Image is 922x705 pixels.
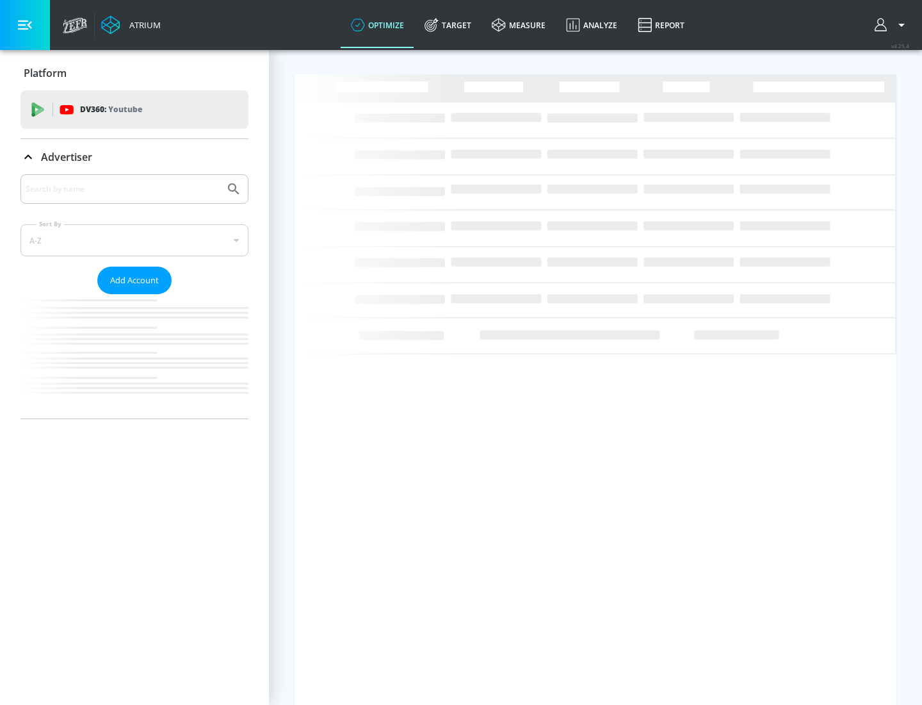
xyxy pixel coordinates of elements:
a: Report [627,2,695,48]
a: Target [414,2,481,48]
div: DV360: Youtube [20,90,248,129]
a: measure [481,2,556,48]
span: Add Account [110,273,159,288]
div: Advertiser [20,174,248,419]
a: optimize [341,2,414,48]
div: A-Z [20,224,248,256]
a: Atrium [101,15,161,35]
div: Atrium [124,19,161,31]
span: v 4.25.4 [891,42,909,49]
p: Advertiser [41,150,92,164]
a: Analyze [556,2,627,48]
div: Platform [20,55,248,91]
div: Advertiser [20,139,248,175]
nav: list of Advertiser [20,294,248,419]
input: Search by name [26,181,220,197]
button: Add Account [97,267,172,294]
p: Platform [24,66,67,80]
label: Sort By [36,220,64,228]
p: DV360: [80,103,142,117]
p: Youtube [108,103,142,116]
